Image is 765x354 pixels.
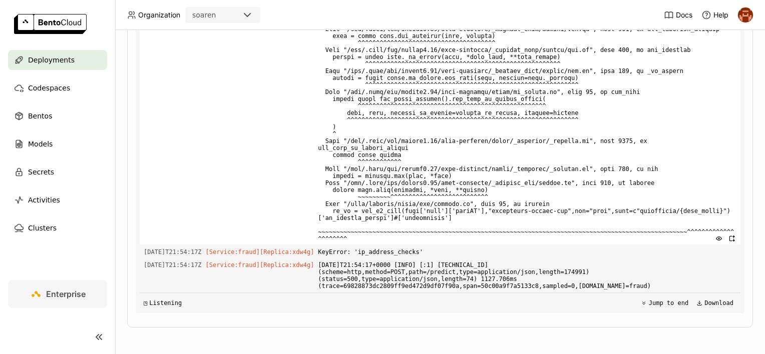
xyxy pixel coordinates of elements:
[260,261,314,268] span: [Replica:xdw4g]
[318,246,736,257] span: KeyError: 'ip_address_checks'
[318,16,736,244] span: Loremipsu (dolo sitame cons adip): Elit "/sed/.doei/tem/incidi0.89/utla-etdolore/_magnaal_enim/ad...
[664,10,692,20] a: Docs
[318,259,736,291] span: [DATE]T21:54:17+0000 [INFO] [:1] [TECHNICAL_ID] (scheme=http,method=POST,path=/predict,type=appli...
[28,82,70,94] span: Codespaces
[8,162,107,182] a: Secrets
[28,194,60,206] span: Activities
[144,299,147,306] span: ◳
[46,289,86,299] span: Enterprise
[206,261,260,268] span: [Service:fraud]
[28,54,75,66] span: Deployments
[144,246,202,257] span: 2025-09-02T21:54:17.140Z
[8,218,107,238] a: Clusters
[206,248,260,255] span: [Service:fraud]
[8,50,107,70] a: Deployments
[8,106,107,126] a: Bentos
[28,222,57,234] span: Clusters
[28,110,52,122] span: Bentos
[701,10,728,20] div: Help
[28,138,53,150] span: Models
[192,10,216,20] div: soaren
[14,14,87,34] img: logo
[144,299,182,306] div: Listening
[260,248,314,255] span: [Replica:xdw4g]
[8,78,107,98] a: Codespaces
[8,190,107,210] a: Activities
[138,10,180,19] span: Organization
[693,297,736,309] button: Download
[8,280,107,308] a: Enterprise
[217,10,218,20] input: Selected soaren.
[676,10,692,19] span: Docs
[713,10,728,19] span: Help
[638,297,691,309] button: Jump to end
[144,259,202,270] span: 2025-09-02T21:54:17.141Z
[8,134,107,154] a: Models
[28,166,54,178] span: Secrets
[738,7,753,22] img: h0akoisn5opggd859j2zve66u2a2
